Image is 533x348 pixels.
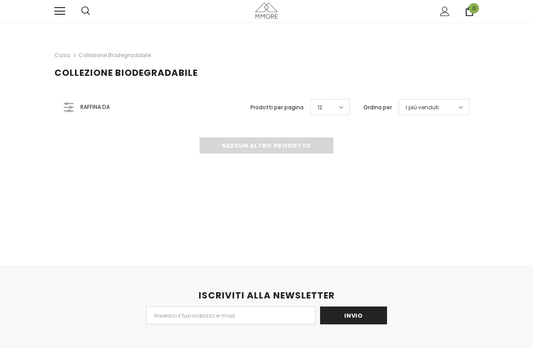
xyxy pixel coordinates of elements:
input: Invio [320,307,387,324]
label: Prodotti per pagina [250,103,304,112]
a: 0 [465,7,474,16]
span: 12 [317,103,322,112]
span: ISCRIVITI ALLA NEWSLETTER [199,289,335,302]
span: I più venduti [406,103,439,112]
a: Collezione biodegradabile [79,51,151,59]
img: Casi MMORE [255,3,278,18]
input: Email Address [146,307,316,324]
label: Ordina per [363,103,392,112]
a: Casa [54,50,70,61]
span: Collezione biodegradabile [54,66,198,79]
span: Raffina da [80,102,110,112]
span: 0 [469,3,479,13]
